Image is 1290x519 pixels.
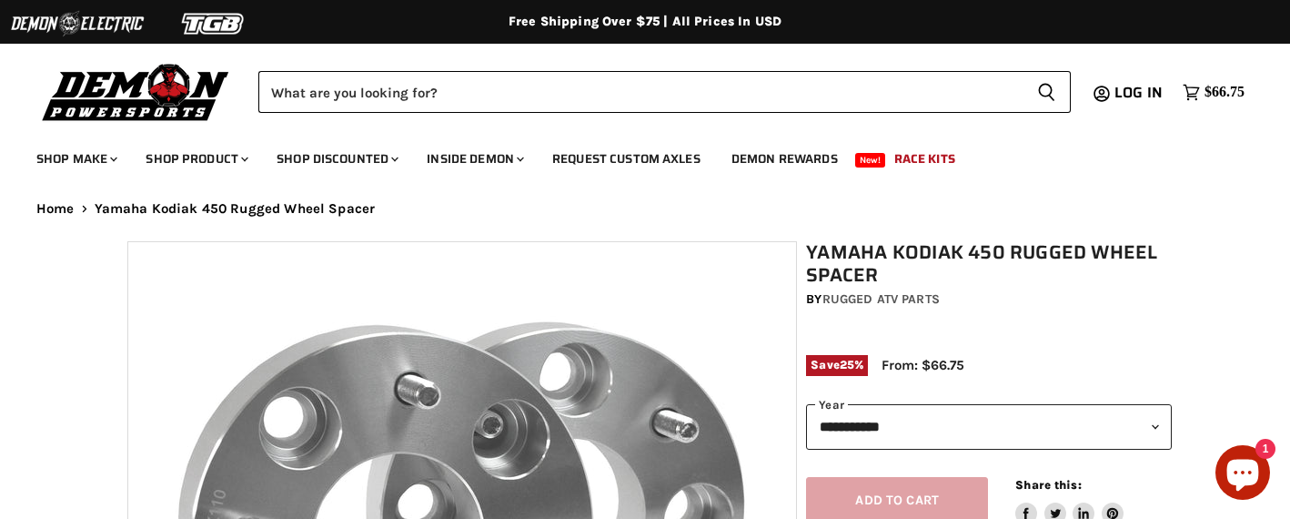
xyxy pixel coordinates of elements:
a: Rugged ATV Parts [822,291,940,307]
form: Product [258,71,1071,113]
a: Log in [1106,85,1174,101]
a: Request Custom Axles [539,140,714,178]
span: $66.75 [1204,84,1245,101]
span: 25 [840,358,854,371]
h1: Yamaha Kodiak 450 Rugged Wheel Spacer [806,241,1171,287]
img: Demon Powersports [36,59,236,124]
button: Search [1023,71,1071,113]
span: New! [855,153,886,168]
span: Log in [1114,81,1163,104]
span: Yamaha Kodiak 450 Rugged Wheel Spacer [95,201,376,217]
ul: Main menu [23,133,1240,178]
a: Race Kits [881,140,969,178]
a: $66.75 [1174,79,1254,106]
div: by [806,290,1171,310]
inbox-online-store-chat: Shopify online store chat [1210,445,1275,504]
span: Share this: [1015,478,1081,492]
a: Inside Demon [413,140,535,178]
a: Shop Product [132,140,259,178]
a: Demon Rewards [718,140,852,178]
span: From: $66.75 [882,357,964,373]
a: Shop Discounted [263,140,409,178]
span: Save % [806,355,868,375]
img: TGB Logo 2 [146,6,282,41]
a: Home [36,201,75,217]
a: Shop Make [23,140,128,178]
input: Search [258,71,1023,113]
select: year [806,404,1171,449]
img: Demon Electric Logo 2 [9,6,146,41]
